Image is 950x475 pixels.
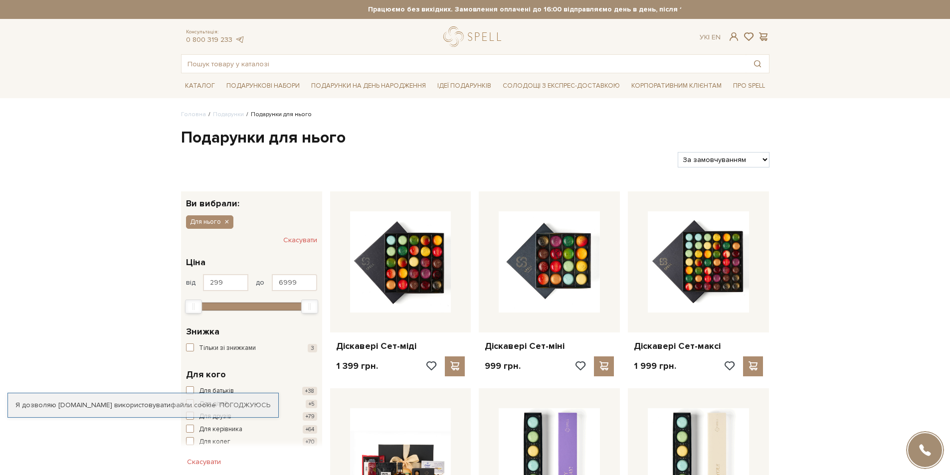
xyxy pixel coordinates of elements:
p: 1 399 грн. [336,360,378,372]
a: telegram [235,35,245,44]
a: файли cookie [171,401,216,409]
li: Подарунки для нього [244,110,312,119]
button: Для колег +70 [186,437,317,447]
a: Погоджуюсь [219,401,270,410]
button: Для батьків +38 [186,386,317,396]
input: Пошук товару у каталозі [182,55,746,73]
a: En [712,33,721,41]
span: Консультація: [186,29,245,35]
span: +38 [302,387,317,395]
a: Корпоративним клієнтам [627,77,726,94]
span: 3 [308,344,317,352]
span: Каталог [181,78,219,94]
span: від [186,278,195,287]
button: Скасувати [181,454,227,470]
span: Ціна [186,256,205,269]
p: 999 грн. [485,360,521,372]
span: Подарункові набори [222,78,304,94]
button: Тільки зі знижками 3 [186,343,317,353]
span: Для керівника [199,425,242,435]
a: Солодощі з експрес-доставкою [499,77,624,94]
button: Для нього [186,215,233,228]
button: Для керівника +64 [186,425,317,435]
span: +64 [303,425,317,434]
span: Для батьків [199,386,234,396]
div: Ви вибрали: [181,191,322,208]
a: Подарунки [213,111,244,118]
span: +70 [303,438,317,446]
strong: Працюємо без вихідних. Замовлення оплачені до 16:00 відправляємо день в день, після 16:00 - насту... [269,5,858,14]
a: logo [443,26,506,47]
span: Для колег [199,437,230,447]
div: Max [301,300,318,314]
span: Ідеї подарунків [433,78,495,94]
input: Ціна [203,274,248,291]
input: Ціна [272,274,317,291]
p: 1 999 грн. [634,360,676,372]
span: Для нього [190,217,221,226]
a: Діскавері Сет-міді [336,340,465,352]
span: | [708,33,710,41]
span: до [256,278,264,287]
a: Головна [181,111,206,118]
span: +5 [306,400,317,408]
button: Скасувати [283,232,317,248]
a: 0 800 319 233 [186,35,232,44]
span: Для кого [186,368,226,381]
div: Я дозволяю [DOMAIN_NAME] використовувати [8,401,278,410]
span: Подарунки на День народження [307,78,430,94]
span: Про Spell [729,78,769,94]
h1: Подарунки для нього [181,128,769,149]
button: Пошук товару у каталозі [746,55,769,73]
span: Знижка [186,325,219,338]
div: Min [185,300,202,314]
span: Тільки зі знижками [199,343,256,353]
a: Діскавері Сет-максі [634,340,763,352]
span: +79 [303,412,317,421]
a: Діскавері Сет-міні [485,340,614,352]
div: Ук [700,33,721,42]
